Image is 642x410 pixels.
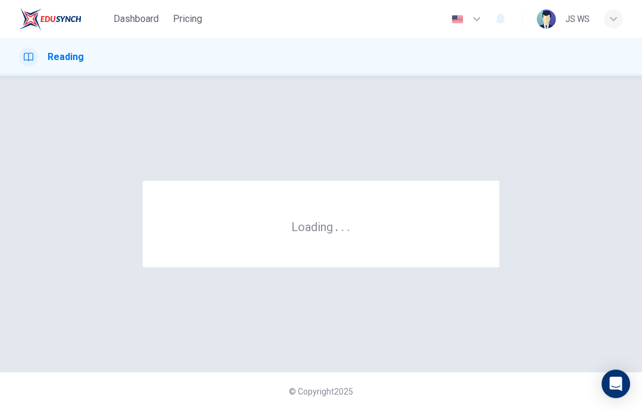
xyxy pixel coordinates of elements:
div: Open Intercom Messenger [602,370,630,398]
h6: . [347,216,351,235]
img: EduSynch logo [19,7,81,31]
h6: Loading [291,219,351,234]
img: Profile picture [537,10,556,29]
h6: . [341,216,345,235]
button: Dashboard [109,8,163,30]
button: Pricing [168,8,207,30]
span: Pricing [173,12,202,26]
h6: . [335,216,339,235]
img: en [450,15,465,24]
span: Dashboard [114,12,159,26]
h1: Reading [48,50,84,64]
span: © Copyright 2025 [289,387,353,396]
div: ๋JS WS [565,12,590,26]
a: EduSynch logo [19,7,109,31]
